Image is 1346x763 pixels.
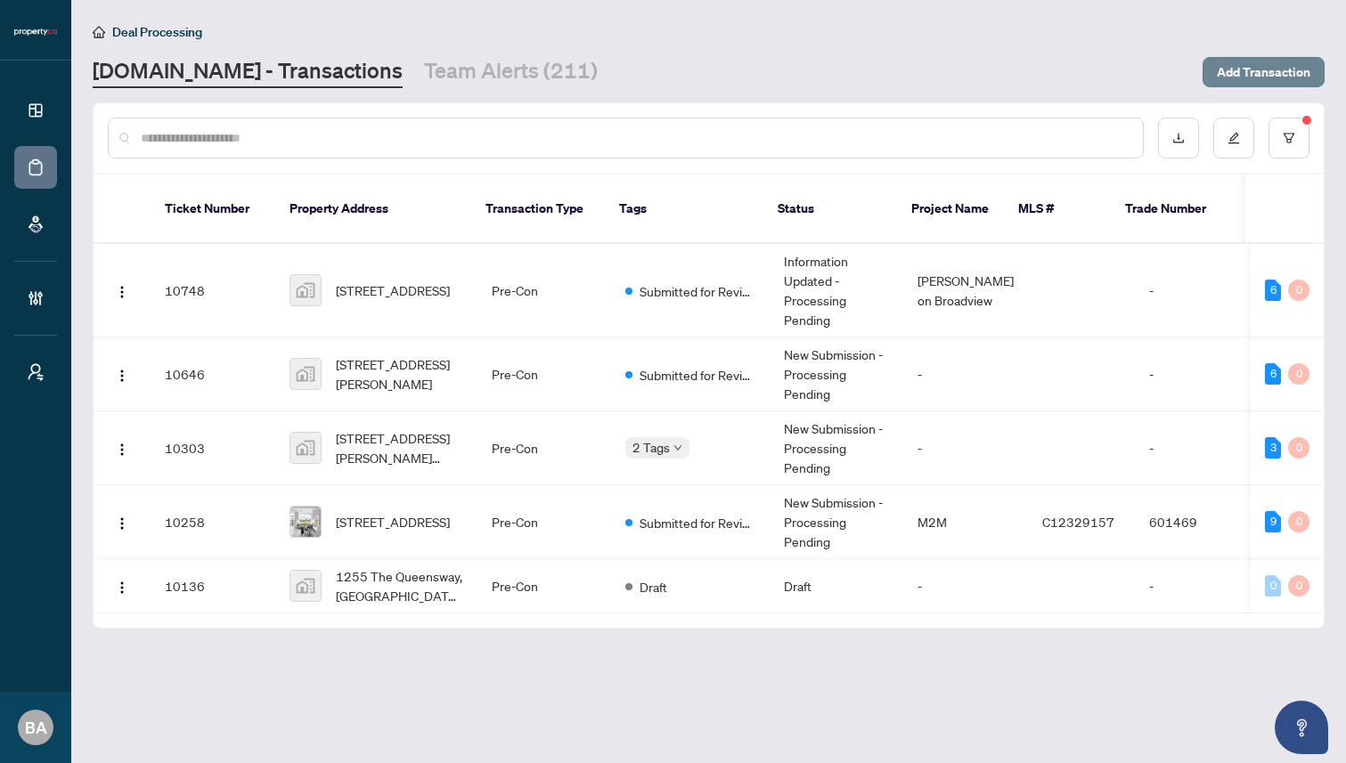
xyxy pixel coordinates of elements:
td: - [1135,411,1260,485]
div: 3 [1265,437,1281,459]
img: thumbnail-img [290,275,321,305]
span: BA [25,715,47,740]
img: thumbnail-img [290,507,321,537]
span: Submitted for Review [640,513,755,532]
img: Logo [115,516,129,531]
button: Logo [108,572,136,600]
th: Status [763,175,897,244]
img: Logo [115,442,129,457]
td: M2M [903,485,1028,559]
button: Add Transaction [1203,57,1325,87]
img: Logo [115,580,129,595]
span: C12329157 [1042,514,1114,530]
span: user-switch [27,363,45,381]
a: [DOMAIN_NAME] - Transactions [93,56,403,88]
span: filter [1283,132,1295,144]
th: Property Address [275,175,471,244]
td: - [1135,244,1260,337]
th: Tags [605,175,763,244]
td: 10303 [151,411,275,485]
div: 0 [1288,511,1309,532]
td: Pre-Con [477,485,611,559]
img: logo [14,27,57,37]
td: - [1135,337,1260,411]
span: Draft [640,577,667,597]
span: 1255 The Queensway, [GEOGRAPHIC_DATA], [GEOGRAPHIC_DATA], [GEOGRAPHIC_DATA] [336,566,463,605]
span: [STREET_ADDRESS][PERSON_NAME] [336,354,463,394]
td: New Submission - Processing Pending [770,485,903,559]
button: download [1158,118,1199,158]
th: Transaction Type [471,175,605,244]
img: Logo [115,369,129,383]
span: Submitted for Review [640,281,755,301]
span: Deal Processing [112,24,202,40]
span: [STREET_ADDRESS][PERSON_NAME][PERSON_NAME] [336,428,463,467]
td: 10748 [151,244,275,337]
div: 0 [1288,280,1309,301]
span: [STREET_ADDRESS] [336,512,450,532]
td: Information Updated - Processing Pending [770,244,903,337]
td: 10646 [151,337,275,411]
button: Logo [108,360,136,388]
div: 0 [1265,575,1281,597]
span: home [93,26,105,38]
button: edit [1213,118,1254,158]
th: MLS # [1004,175,1111,244]
td: Pre-Con [477,559,611,613]
div: 6 [1265,363,1281,385]
div: 0 [1288,437,1309,459]
span: 2 Tags [632,437,670,458]
button: Open asap [1275,701,1328,754]
td: New Submission - Processing Pending [770,411,903,485]
th: Project Name [897,175,1004,244]
img: Logo [115,285,129,299]
th: Ticket Number [151,175,275,244]
td: Draft [770,559,903,613]
td: 601469 [1135,485,1260,559]
th: Trade Number [1111,175,1236,244]
button: Logo [108,507,136,536]
a: Team Alerts (211) [424,56,598,88]
span: [STREET_ADDRESS] [336,280,450,300]
div: 9 [1265,511,1281,532]
img: thumbnail-img [290,359,321,389]
td: 10258 [151,485,275,559]
button: Logo [108,276,136,304]
td: 10136 [151,559,275,613]
td: - [903,559,1028,613]
span: edit [1228,132,1240,144]
td: New Submission - Processing Pending [770,337,903,411]
td: - [903,337,1028,411]
td: Pre-Con [477,337,611,411]
img: thumbnail-img [290,571,321,601]
img: thumbnail-img [290,433,321,463]
div: 0 [1288,575,1309,597]
td: - [903,411,1028,485]
td: Pre-Con [477,244,611,337]
td: Pre-Con [477,411,611,485]
td: - [1135,559,1260,613]
div: 0 [1288,363,1309,385]
span: download [1172,132,1185,144]
button: Logo [108,434,136,462]
span: Submitted for Review [640,365,755,385]
span: down [673,443,682,452]
td: [PERSON_NAME] on Broadview [903,244,1028,337]
button: filter [1269,118,1309,158]
span: Add Transaction [1217,58,1310,86]
div: 6 [1265,280,1281,301]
